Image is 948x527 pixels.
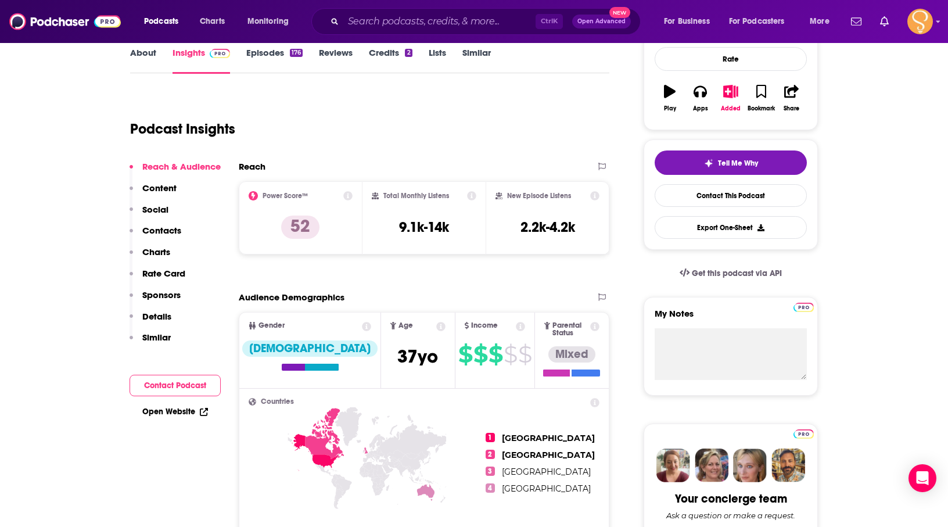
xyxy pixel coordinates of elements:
button: open menu [802,12,844,31]
a: Show notifications dropdown [875,12,893,31]
p: 52 [281,216,319,239]
span: For Business [664,13,710,30]
div: [DEMOGRAPHIC_DATA] [242,340,378,357]
span: 1 [486,433,495,442]
div: 176 [290,49,303,57]
h1: Podcast Insights [130,120,235,138]
span: 3 [486,467,495,476]
span: $ [458,345,472,364]
button: open menu [239,12,304,31]
a: Pro website [793,428,814,439]
img: User Profile [907,9,933,34]
span: Parental Status [552,322,588,337]
span: $ [489,345,502,364]
button: open menu [136,12,193,31]
span: 37 yo [397,345,438,368]
h2: Reach [239,161,265,172]
p: Rate Card [142,268,185,279]
span: Open Advanced [577,19,626,24]
div: Apps [693,105,708,112]
span: 4 [486,483,495,493]
button: Reach & Audience [130,161,221,182]
span: For Podcasters [729,13,785,30]
div: Bookmark [748,105,775,112]
p: Social [142,204,168,215]
button: Social [130,204,168,225]
button: Contacts [130,225,181,246]
span: Logged in as RebeccaAtkinson [907,9,933,34]
h2: Total Monthly Listens [383,192,449,200]
p: Content [142,182,177,193]
img: Podchaser - Follow, Share and Rate Podcasts [9,10,121,33]
div: Added [721,105,741,112]
button: open menu [656,12,724,31]
img: tell me why sparkle [704,159,713,168]
div: Open Intercom Messenger [909,464,936,492]
button: open menu [721,12,802,31]
button: Open AdvancedNew [572,15,631,28]
button: Share [777,77,807,119]
button: Sponsors [130,289,181,311]
h2: Power Score™ [263,192,308,200]
input: Search podcasts, credits, & more... [343,12,536,31]
span: New [609,7,630,18]
button: tell me why sparkleTell Me Why [655,150,807,175]
span: 2 [486,450,495,459]
h3: 9.1k-14k [399,218,449,236]
span: Income [471,322,498,329]
button: Play [655,77,685,119]
button: Details [130,311,171,332]
button: Similar [130,332,171,353]
a: Show notifications dropdown [846,12,866,31]
div: Search podcasts, credits, & more... [322,8,652,35]
button: Rate Card [130,268,185,289]
img: Podchaser Pro [210,49,230,58]
span: $ [518,345,532,364]
span: [GEOGRAPHIC_DATA] [502,450,595,460]
div: Play [664,105,676,112]
a: Reviews [319,47,353,74]
img: Podchaser Pro [793,429,814,439]
img: Podchaser Pro [793,303,814,312]
a: Charts [192,12,232,31]
span: Ctrl K [536,14,563,29]
button: Apps [685,77,715,119]
button: Added [716,77,746,119]
a: Credits2 [369,47,412,74]
span: Monitoring [247,13,289,30]
span: Tell Me Why [718,159,758,168]
span: $ [473,345,487,364]
a: About [130,47,156,74]
p: Details [142,311,171,322]
button: Bookmark [746,77,776,119]
button: Content [130,182,177,204]
p: Sponsors [142,289,181,300]
h2: New Episode Listens [507,192,571,200]
a: Episodes176 [246,47,303,74]
p: Contacts [142,225,181,236]
label: My Notes [655,308,807,328]
img: Barbara Profile [695,449,728,482]
span: [GEOGRAPHIC_DATA] [502,483,591,494]
button: Contact Podcast [130,375,221,396]
button: Charts [130,246,170,268]
span: [GEOGRAPHIC_DATA] [502,467,591,477]
p: Reach & Audience [142,161,221,172]
span: Get this podcast via API [692,268,782,278]
button: Show profile menu [907,9,933,34]
a: Lists [429,47,446,74]
span: Podcasts [144,13,178,30]
span: Age [398,322,413,329]
div: 2 [405,49,412,57]
span: Countries [261,398,294,406]
a: Similar [462,47,491,74]
img: Jules Profile [733,449,767,482]
a: Open Website [142,407,208,417]
span: Gender [258,322,285,329]
a: Get this podcast via API [670,259,791,288]
span: Charts [200,13,225,30]
button: Export One-Sheet [655,216,807,239]
div: Your concierge team [675,492,787,506]
img: Sydney Profile [656,449,690,482]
